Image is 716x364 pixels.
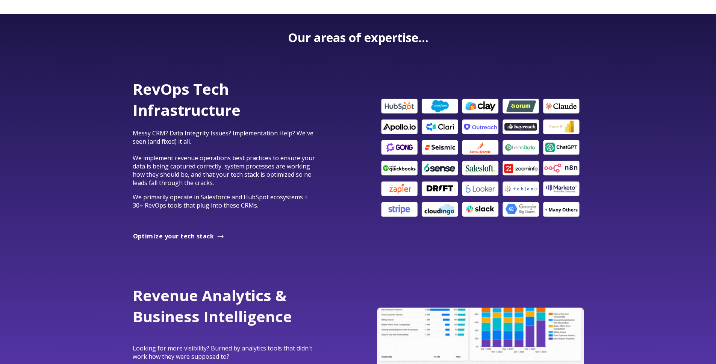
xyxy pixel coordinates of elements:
[133,193,308,209] span: We primarily operate in Salesforce and HubSpot ecosystems + 30+ RevOps tools that plug into these...
[133,285,292,327] span: Revenue Analytics & Business Intelligence
[377,97,584,219] img: b2b tech stack tools lean layer revenue operations (400 x 400 px) (850 x 500 px)
[133,233,225,241] a: Optimize your tech stack
[133,232,214,240] span: Optimize your tech stack
[133,129,315,187] span: Messy CRM? Data Integrity Issues? Implementation Help? We've seen (and fixed) it all. We implemen...
[133,79,241,120] span: RevOps Tech Infrastructure
[288,29,428,45] strong: Our areas of expertise...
